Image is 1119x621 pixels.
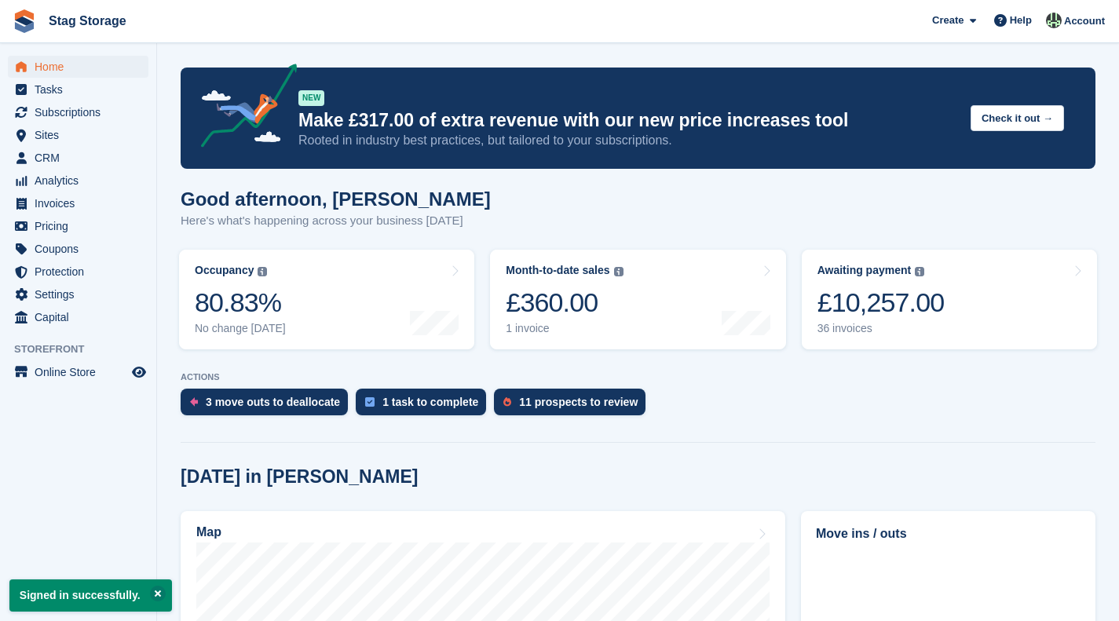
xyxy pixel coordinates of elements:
[382,396,478,408] div: 1 task to complete
[802,250,1097,349] a: Awaiting payment £10,257.00 36 invoices
[35,192,129,214] span: Invoices
[298,90,324,106] div: NEW
[8,261,148,283] a: menu
[506,322,623,335] div: 1 invoice
[506,264,609,277] div: Month-to-date sales
[298,109,958,132] p: Make £317.00 of extra revenue with our new price increases tool
[494,389,653,423] a: 11 prospects to review
[181,372,1095,382] p: ACTIONS
[1064,13,1105,29] span: Account
[519,396,638,408] div: 11 prospects to review
[8,170,148,192] a: menu
[181,212,491,230] p: Here's what's happening across your business [DATE]
[817,322,945,335] div: 36 invoices
[130,363,148,382] a: Preview store
[915,267,924,276] img: icon-info-grey-7440780725fd019a000dd9b08b2336e03edf1995a4989e88bcd33f0948082b44.svg
[179,250,474,349] a: Occupancy 80.83% No change [DATE]
[35,147,129,169] span: CRM
[195,322,286,335] div: No change [DATE]
[35,215,129,237] span: Pricing
[35,261,129,283] span: Protection
[1046,13,1062,28] img: George
[42,8,133,34] a: Stag Storage
[8,238,148,260] a: menu
[298,132,958,149] p: Rooted in industry best practices, but tailored to your subscriptions.
[8,79,148,100] a: menu
[190,397,198,407] img: move_outs_to_deallocate_icon-f764333ba52eb49d3ac5e1228854f67142a1ed5810a6f6cc68b1a99e826820c5.svg
[8,215,148,237] a: menu
[506,287,623,319] div: £360.00
[258,267,267,276] img: icon-info-grey-7440780725fd019a000dd9b08b2336e03edf1995a4989e88bcd33f0948082b44.svg
[8,361,148,383] a: menu
[35,283,129,305] span: Settings
[35,56,129,78] span: Home
[35,238,129,260] span: Coupons
[8,306,148,328] a: menu
[8,147,148,169] a: menu
[365,397,375,407] img: task-75834270c22a3079a89374b754ae025e5fb1db73e45f91037f5363f120a921f8.svg
[196,525,221,539] h2: Map
[195,264,254,277] div: Occupancy
[817,287,945,319] div: £10,257.00
[35,101,129,123] span: Subscriptions
[1010,13,1032,28] span: Help
[490,250,785,349] a: Month-to-date sales £360.00 1 invoice
[35,170,129,192] span: Analytics
[356,389,494,423] a: 1 task to complete
[9,579,172,612] p: Signed in successfully.
[35,124,129,146] span: Sites
[932,13,964,28] span: Create
[181,466,418,488] h2: [DATE] in [PERSON_NAME]
[181,389,356,423] a: 3 move outs to deallocate
[8,192,148,214] a: menu
[8,56,148,78] a: menu
[35,306,129,328] span: Capital
[8,283,148,305] a: menu
[503,397,511,407] img: prospect-51fa495bee0391a8d652442698ab0144808aea92771e9ea1ae160a38d050c398.svg
[181,188,491,210] h1: Good afternoon, [PERSON_NAME]
[13,9,36,33] img: stora-icon-8386f47178a22dfd0bd8f6a31ec36ba5ce8667c1dd55bd0f319d3a0aa187defe.svg
[8,101,148,123] a: menu
[816,524,1081,543] h2: Move ins / outs
[195,287,286,319] div: 80.83%
[188,64,298,153] img: price-adjustments-announcement-icon-8257ccfd72463d97f412b2fc003d46551f7dbcb40ab6d574587a9cd5c0d94...
[971,105,1064,131] button: Check it out →
[614,267,623,276] img: icon-info-grey-7440780725fd019a000dd9b08b2336e03edf1995a4989e88bcd33f0948082b44.svg
[35,361,129,383] span: Online Store
[817,264,912,277] div: Awaiting payment
[206,396,340,408] div: 3 move outs to deallocate
[14,342,156,357] span: Storefront
[35,79,129,100] span: Tasks
[8,124,148,146] a: menu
